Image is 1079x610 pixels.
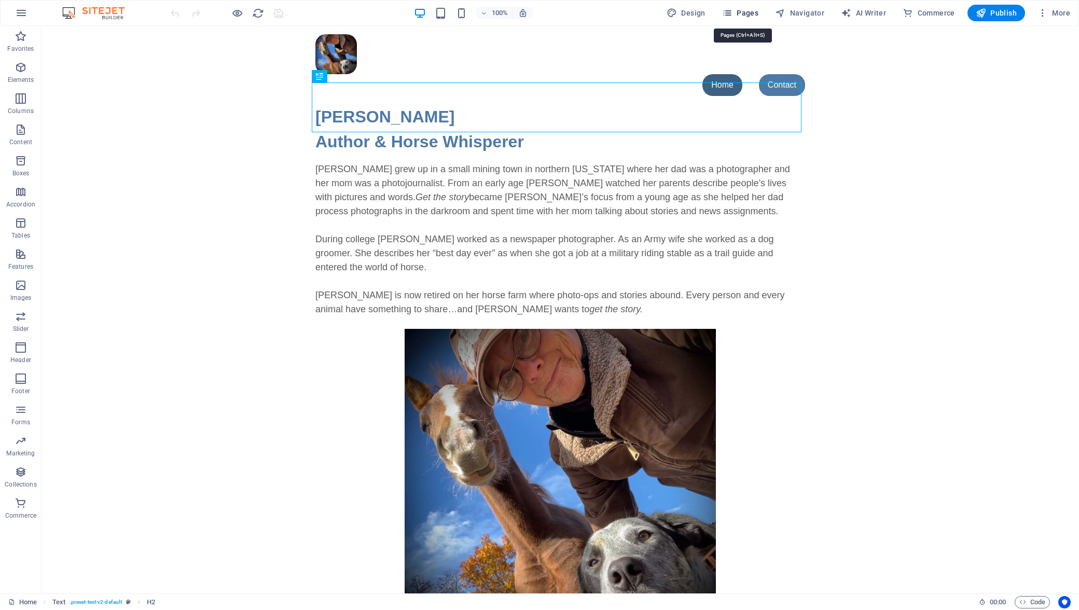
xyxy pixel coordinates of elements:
button: Navigator [771,5,828,21]
i: This element is a customizable preset [126,599,131,605]
p: Content [9,138,32,146]
span: AI Writer [841,8,886,18]
button: More [1033,5,1074,21]
span: Pages [722,8,758,18]
p: Tables [11,231,30,240]
button: AI Writer [837,5,890,21]
span: Click to select. Double-click to edit [52,596,65,608]
img: Editor Logo [60,7,137,19]
p: Slider [13,325,29,333]
div: Design (Ctrl+Alt+Y) [662,5,710,21]
span: . preset-text-v2-default [70,596,122,608]
button: Usercentrics [1058,596,1071,608]
a: Click to cancel selection. Double-click to open Pages [8,596,37,608]
button: Click here to leave preview mode and continue editing [231,7,243,19]
h6: Session time [979,596,1006,608]
span: Click to select. Double-click to edit [147,596,155,608]
span: Design [667,8,706,18]
button: Pages [718,5,763,21]
p: Commerce [5,511,36,520]
button: reload [252,7,264,19]
button: Commerce [898,5,959,21]
span: Publish [976,8,1017,18]
p: Images [10,294,32,302]
button: Code [1015,596,1050,608]
p: Boxes [12,169,30,177]
p: Columns [8,107,34,115]
span: 00 00 [990,596,1006,608]
p: Features [8,262,33,271]
span: More [1037,8,1070,18]
p: Favorites [7,45,34,53]
span: Navigator [775,8,824,18]
h6: 100% [491,7,508,19]
p: Elements [8,76,34,84]
button: 100% [476,7,513,19]
i: Reload page [252,7,264,19]
button: Design [662,5,710,21]
p: Collections [5,480,36,489]
p: Forms [11,418,30,426]
i: On resize automatically adjust zoom level to fit chosen device. [518,8,528,18]
span: Code [1019,596,1045,608]
span: : [997,598,999,606]
span: Commerce [903,8,955,18]
p: Accordion [6,200,35,209]
p: Footer [11,387,30,395]
nav: breadcrumb [52,596,156,608]
p: Header [10,356,31,364]
p: Marketing [6,449,35,457]
button: Publish [967,5,1025,21]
